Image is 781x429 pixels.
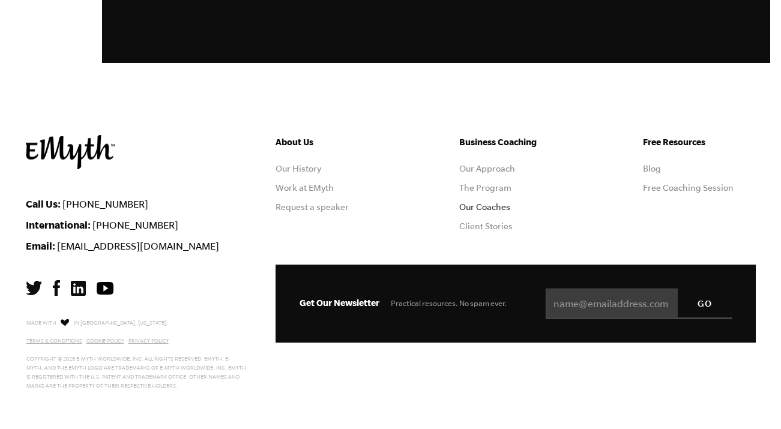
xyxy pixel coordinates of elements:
h5: Free Resources [643,135,756,149]
strong: Call Us: [26,198,61,209]
input: name@emailaddress.com [546,289,732,319]
img: LinkedIn [71,281,86,296]
a: Privacy Policy [128,338,169,344]
span: Get Our Newsletter [300,298,379,308]
span: Practical resources. No spam ever. [391,299,507,308]
input: GO [678,289,732,317]
a: Request a speaker [276,202,349,212]
h5: About Us [276,135,388,149]
iframe: Chat Widget [721,371,781,429]
a: Our Coaches [459,202,510,212]
img: EMyth [26,135,115,169]
a: [EMAIL_ADDRESS][DOMAIN_NAME] [57,241,219,251]
img: Love [61,319,69,326]
a: Free Coaching Session [643,183,734,193]
a: [PHONE_NUMBER] [62,199,148,209]
p: Made with in [GEOGRAPHIC_DATA], [US_STATE]. Copyright © 2025 E-Myth Worldwide, Inc. All rights re... [26,317,247,391]
img: Facebook [53,280,60,296]
a: Terms & Conditions [26,338,82,344]
a: Client Stories [459,221,513,231]
h5: Business Coaching [459,135,572,149]
strong: Email: [26,240,55,251]
strong: International: [26,219,91,230]
img: Twitter [26,281,42,295]
a: The Program [459,183,511,193]
a: [PHONE_NUMBER] [92,220,178,230]
a: Blog [643,164,661,173]
a: Cookie Policy [86,338,124,344]
a: Our Approach [459,164,515,173]
img: YouTube [97,282,113,295]
a: Work at EMyth [276,183,334,193]
a: Our History [276,164,321,173]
